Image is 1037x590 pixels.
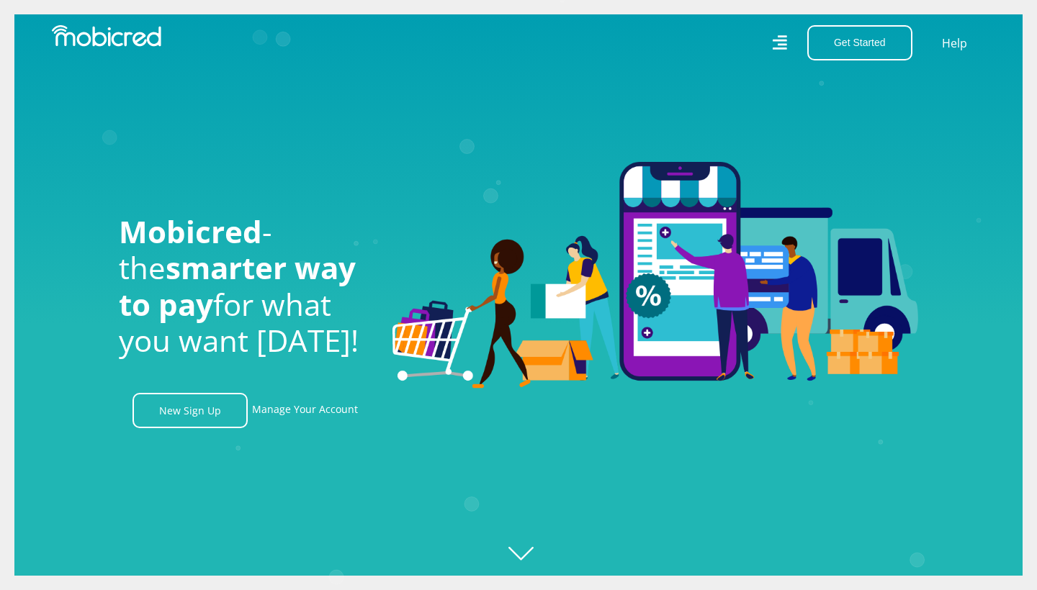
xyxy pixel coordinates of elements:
a: Manage Your Account [252,393,358,428]
span: Mobicred [119,211,262,252]
h1: - the for what you want [DATE]! [119,214,371,359]
span: smarter way to pay [119,247,356,324]
button: Get Started [807,25,912,60]
img: Welcome to Mobicred [392,162,918,389]
img: Mobicred [52,25,161,47]
a: Help [941,34,968,53]
a: New Sign Up [133,393,248,428]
